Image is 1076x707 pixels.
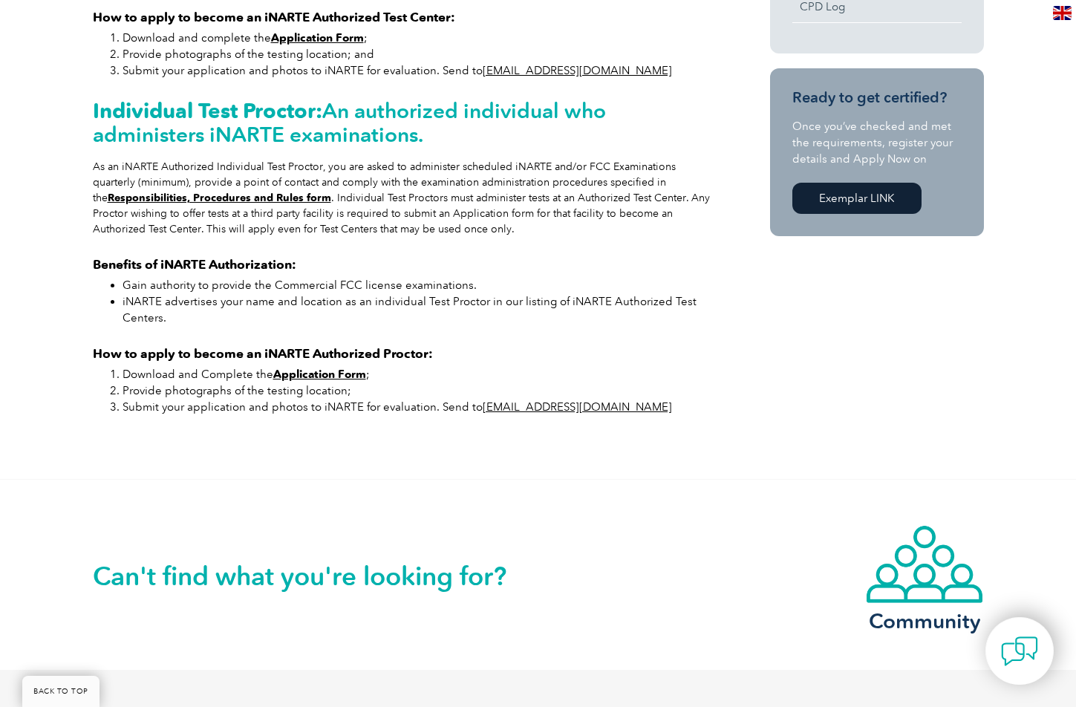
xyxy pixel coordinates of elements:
[865,524,984,605] img: icon-community.webp
[123,46,717,62] li: Provide photographs of the testing location; and
[123,62,717,79] li: Submit your application and photos to iNARTE for evaluation. Send to
[123,382,717,399] li: Provide photographs of the testing location;
[93,346,433,361] strong: How to apply to become an iNARTE Authorized Proctor:
[1001,633,1038,670] img: contact-chat.png
[273,368,366,381] a: Application Form
[93,99,717,146] h2: An authorized individual who administers iNARTE examinations.
[865,612,984,631] h3: Community
[123,277,717,293] li: Gain authority to provide the Commercial FCC license examinations.
[123,293,717,326] li: iNARTE advertises your name and location as an individual Test Proctor in our listing of iNARTE A...
[22,676,100,707] a: BACK TO TOP
[865,524,984,631] a: Community
[792,88,962,107] h3: Ready to get certified?
[792,118,962,167] p: Once you’ve checked and met the requirements, register your details and Apply Now on
[483,400,672,414] a: [EMAIL_ADDRESS][DOMAIN_NAME]
[93,98,322,123] strong: Individual Test Proctor:
[792,183,922,214] a: Exemplar LINK
[93,159,717,237] div: As an iNARTE Authorized Individual Test Proctor, you are asked to administer scheduled iNARTE and...
[123,366,717,382] li: Download and Complete the ;
[93,257,296,272] strong: Benefits of iNARTE Authorization:
[108,192,331,204] a: Responsibilities, Procedures and Rules form
[93,10,455,25] strong: How to apply to become an iNARTE Authorized Test Center:
[271,31,364,45] a: Application Form
[1053,6,1072,20] img: en
[123,399,717,415] li: Submit your application and photos to iNARTE for evaluation. Send to
[123,30,717,46] li: Download and complete the ;
[93,564,538,588] h2: Can't find what you're looking for?
[483,64,672,77] a: [EMAIL_ADDRESS][DOMAIN_NAME]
